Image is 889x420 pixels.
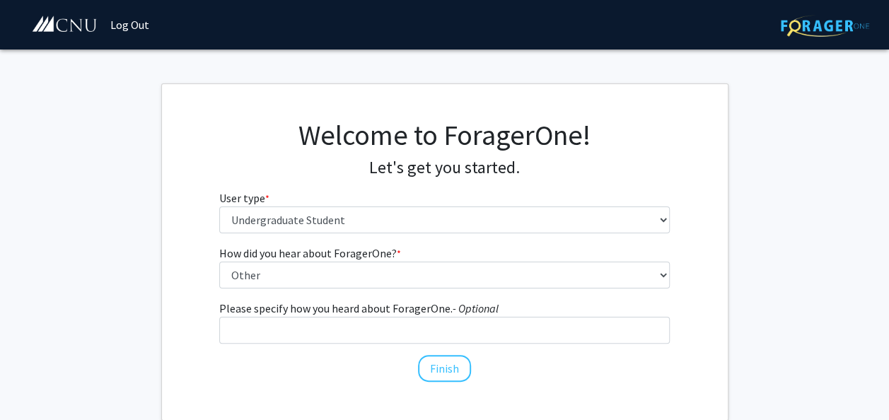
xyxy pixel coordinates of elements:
label: How did you hear about ForagerOne? [219,245,401,262]
img: Christopher Newport University Logo [31,16,98,33]
h4: Let's get you started. [219,158,670,178]
iframe: Chat [11,356,60,409]
img: ForagerOne Logo [781,15,869,37]
label: User type [219,189,269,206]
button: Finish [418,355,471,382]
i: - Optional [453,301,499,315]
span: Please specify how you heard about ForagerOne. [219,301,453,315]
h1: Welcome to ForagerOne! [219,118,670,152]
